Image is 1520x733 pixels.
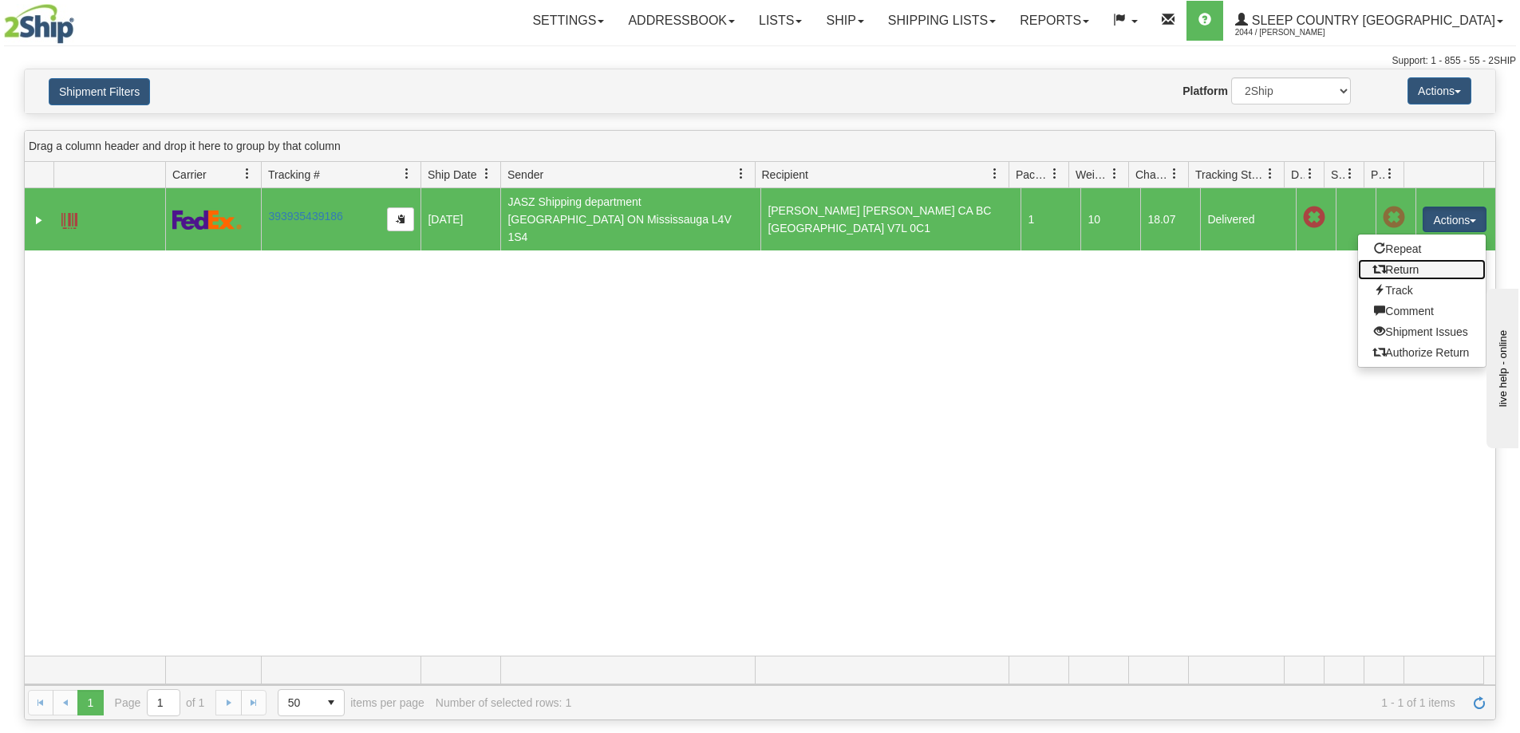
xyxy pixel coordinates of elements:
a: Tracking # filter column settings [393,160,420,187]
a: Recipient filter column settings [981,160,1009,187]
span: Page of 1 [115,689,205,716]
a: Tracking Status filter column settings [1257,160,1284,187]
button: Copy to clipboard [387,207,414,231]
span: 2044 / [PERSON_NAME] [1235,25,1355,41]
a: Shipment Issues [1358,321,1486,342]
iframe: chat widget [1483,285,1518,447]
div: live help - online [12,14,148,26]
span: Delivery Status [1291,167,1305,183]
a: Packages filter column settings [1041,160,1068,187]
div: grid grouping header [25,131,1495,162]
img: logo2044.jpg [4,4,74,44]
a: 393935439186 [268,210,342,223]
img: 2 - FedEx Express® [172,210,242,230]
a: Ship [814,1,875,41]
a: Authorize Return [1358,342,1486,363]
a: Track [1358,280,1486,301]
span: Tracking # [268,167,320,183]
a: Label [61,206,77,231]
td: 1 [1021,188,1080,250]
span: 1 - 1 of 1 items [582,696,1455,709]
span: Pickup Status [1371,167,1384,183]
button: Actions [1423,207,1486,232]
span: Sender [507,167,543,183]
span: Recipient [762,167,808,183]
span: Page sizes drop down [278,689,345,716]
div: Support: 1 - 855 - 55 - 2SHIP [4,54,1516,68]
span: Page 1 [77,690,103,715]
span: Carrier [172,167,207,183]
span: Charge [1135,167,1169,183]
span: Pickup Not Assigned [1383,207,1405,229]
span: select [318,690,344,715]
button: Shipment Filters [49,78,150,105]
span: Ship Date [428,167,476,183]
a: Expand [31,212,47,228]
span: Packages [1016,167,1049,183]
td: [PERSON_NAME] [PERSON_NAME] CA BC [GEOGRAPHIC_DATA] V7L 0C1 [760,188,1021,250]
td: [DATE] [420,188,500,250]
a: Shipment Issues filter column settings [1336,160,1364,187]
label: Platform [1182,83,1228,99]
a: Addressbook [616,1,747,41]
a: Shipping lists [876,1,1008,41]
a: Refresh [1467,690,1492,715]
button: Actions [1407,77,1471,104]
a: Lists [747,1,814,41]
td: JASZ Shipping department [GEOGRAPHIC_DATA] ON Mississauga L4V 1S4 [500,188,760,250]
span: items per page [278,689,424,716]
a: Ship Date filter column settings [473,160,500,187]
span: Late [1303,207,1325,229]
td: Delivered [1200,188,1296,250]
a: Charge filter column settings [1161,160,1188,187]
a: Sender filter column settings [728,160,755,187]
a: Reports [1008,1,1101,41]
span: Tracking Status [1195,167,1265,183]
a: Sleep Country [GEOGRAPHIC_DATA] 2044 / [PERSON_NAME] [1223,1,1515,41]
td: 10 [1080,188,1140,250]
span: Sleep Country [GEOGRAPHIC_DATA] [1248,14,1495,27]
td: 18.07 [1140,188,1200,250]
a: Weight filter column settings [1101,160,1128,187]
div: Number of selected rows: 1 [436,696,571,709]
span: Shipment Issues [1331,167,1344,183]
a: Repeat [1358,238,1486,259]
a: Carrier filter column settings [234,160,261,187]
a: Return [1358,259,1486,280]
a: Settings [520,1,616,41]
a: Comment [1358,301,1486,321]
a: Delivery Status filter column settings [1297,160,1324,187]
input: Page 1 [148,690,180,715]
span: 50 [288,695,309,711]
span: Weight [1076,167,1109,183]
a: Pickup Status filter column settings [1376,160,1404,187]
